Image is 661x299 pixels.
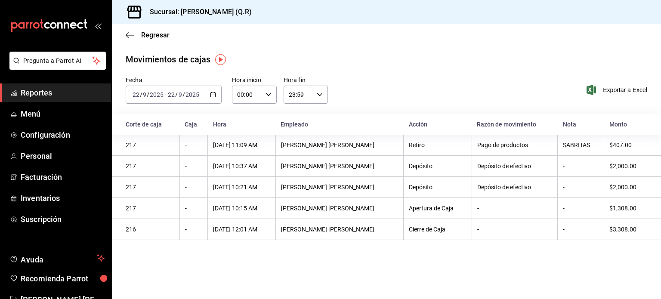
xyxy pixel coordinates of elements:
img: Tooltip marker [215,54,226,65]
div: Caja [185,121,202,128]
input: ---- [185,91,200,98]
span: Suscripción [21,213,105,225]
div: $3,308.00 [609,226,647,233]
div: Corte de caja [126,121,174,128]
div: [PERSON_NAME] [PERSON_NAME] [281,184,398,191]
div: 217 [126,184,174,191]
div: [DATE] 11:09 AM [213,142,270,148]
input: -- [167,91,175,98]
div: - [185,205,202,212]
div: [PERSON_NAME] [PERSON_NAME] [281,226,398,233]
div: $2,000.00 [609,163,647,170]
div: - [563,226,599,233]
div: 217 [126,142,174,148]
div: 217 [126,163,174,170]
div: - [563,163,599,170]
div: $1,308.00 [609,205,647,212]
div: [PERSON_NAME] [PERSON_NAME] [281,142,398,148]
div: $407.00 [609,142,647,148]
div: - [563,184,599,191]
input: -- [142,91,147,98]
div: - [477,205,552,212]
div: Acción [409,121,467,128]
span: Personal [21,150,105,162]
div: [PERSON_NAME] [PERSON_NAME] [281,163,398,170]
div: $2,000.00 [609,184,647,191]
button: Exportar a Excel [588,85,647,95]
div: - [563,205,599,212]
button: Regresar [126,31,170,39]
div: Depósito [409,184,466,191]
span: Reportes [21,87,105,99]
div: Movimientos de cajas [126,53,211,66]
div: Depósito de efectivo [477,163,552,170]
div: - [185,184,202,191]
span: / [147,91,149,98]
a: Pregunta a Parrot AI [6,62,106,71]
div: Apertura de Caja [409,205,466,212]
div: - [185,163,202,170]
label: Hora inicio [232,77,277,83]
div: Monto [609,121,647,128]
button: open_drawer_menu [95,22,102,29]
div: - [185,226,202,233]
div: Cierre de Caja [409,226,466,233]
div: [PERSON_NAME] [PERSON_NAME] [281,205,398,212]
div: Pago de productos [477,142,552,148]
span: / [175,91,178,98]
div: Depósito de efectivo [477,184,552,191]
button: Pregunta a Parrot AI [9,52,106,70]
label: Fecha [126,77,222,83]
span: / [140,91,142,98]
span: / [182,91,185,98]
h3: Sucursal: [PERSON_NAME] (Q.R) [143,7,252,17]
span: Menú [21,108,105,120]
div: - [185,142,202,148]
span: - [165,91,167,98]
span: Ayuda [21,253,93,263]
input: -- [178,91,182,98]
div: [DATE] 10:21 AM [213,184,270,191]
div: Depósito [409,163,466,170]
div: [DATE] 12:01 AM [213,226,270,233]
div: Razón de movimiento [477,121,552,128]
div: Empleado [281,121,398,128]
div: [DATE] 10:15 AM [213,205,270,212]
div: Hora [213,121,270,128]
div: 217 [126,205,174,212]
div: Retiro [409,142,466,148]
div: SABRITAS [563,142,599,148]
input: -- [132,91,140,98]
input: ---- [149,91,164,98]
div: - [477,226,552,233]
span: Facturación [21,171,105,183]
label: Hora fin [284,77,328,83]
div: 216 [126,226,174,233]
div: [DATE] 10:37 AM [213,163,270,170]
span: Pregunta a Parrot AI [23,56,93,65]
div: Nota [563,121,599,128]
span: Configuración [21,129,105,141]
span: Inventarios [21,192,105,204]
span: Recomienda Parrot [21,273,105,284]
span: Regresar [141,31,170,39]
